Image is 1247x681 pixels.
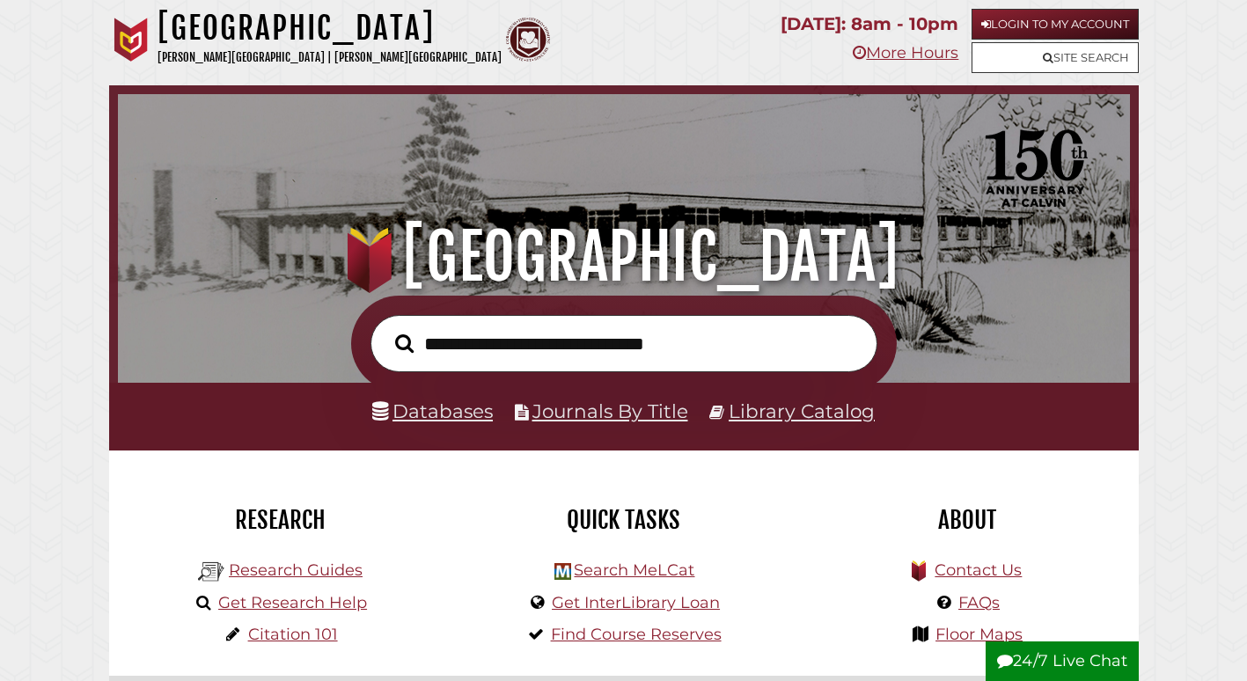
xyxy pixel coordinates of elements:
[136,218,1111,296] h1: [GEOGRAPHIC_DATA]
[158,9,502,48] h1: [GEOGRAPHIC_DATA]
[372,399,493,422] a: Databases
[972,9,1139,40] a: Login to My Account
[551,625,722,644] a: Find Course Reserves
[552,593,720,612] a: Get InterLibrary Loan
[809,505,1126,535] h2: About
[532,399,688,422] a: Journals By Title
[853,43,958,62] a: More Hours
[198,559,224,585] img: Hekman Library Logo
[729,399,875,422] a: Library Catalog
[506,18,550,62] img: Calvin Theological Seminary
[395,333,414,354] i: Search
[466,505,782,535] h2: Quick Tasks
[554,563,571,580] img: Hekman Library Logo
[158,48,502,68] p: [PERSON_NAME][GEOGRAPHIC_DATA] | [PERSON_NAME][GEOGRAPHIC_DATA]
[935,560,1022,580] a: Contact Us
[229,560,363,580] a: Research Guides
[781,9,958,40] p: [DATE]: 8am - 10pm
[248,625,338,644] a: Citation 101
[218,593,367,612] a: Get Research Help
[122,505,439,535] h2: Research
[574,560,694,580] a: Search MeLCat
[972,42,1139,73] a: Site Search
[935,625,1023,644] a: Floor Maps
[958,593,1000,612] a: FAQs
[386,329,422,357] button: Search
[109,18,153,62] img: Calvin University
